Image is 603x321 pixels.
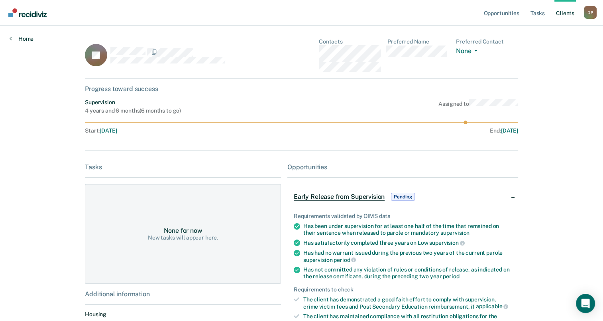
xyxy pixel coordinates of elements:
div: Supervision [85,99,181,106]
div: Requirements validated by OIMS data [294,213,512,220]
dt: Contacts [319,38,381,45]
div: None for now [163,227,202,234]
button: None [456,47,481,56]
div: End : [305,127,518,134]
span: Pending [391,193,415,201]
span: supervision [429,240,464,246]
span: period [443,273,459,279]
img: Recidiviz [8,8,47,17]
div: Additional information [85,290,281,298]
div: Early Release from SupervisionPending [287,184,518,210]
div: Progress toward success [85,85,518,93]
dt: Housing [85,311,281,318]
span: applicable [476,303,508,309]
div: Has not committed any violation of rules or conditions of release, as indicated on the release ce... [303,266,512,280]
div: Opportunities [287,163,518,171]
div: D P [584,6,597,19]
button: Profile dropdown button [584,6,597,19]
div: Tasks [85,163,281,171]
span: supervision [440,230,469,236]
div: Start : [85,127,302,134]
span: [DATE] [100,127,117,134]
span: [DATE] [501,127,518,134]
div: Has had no warrant issued during the previous two years of the current parole supervision [303,250,512,263]
a: Home [10,35,33,42]
div: Has satisfactorily completed three years on Low [303,239,512,246]
div: Assigned to [438,99,518,114]
div: Open Intercom Messenger [576,294,595,313]
span: period [334,257,356,263]
dt: Preferred Name [387,38,450,45]
dt: Preferred Contact [456,38,518,45]
span: Early Release from Supervision [294,193,385,201]
div: Requirements to check [294,286,512,293]
div: 4 years and 6 months ( 6 months to go ) [85,107,181,114]
div: The client has demonstrated a good faith effort to comply with supervision, crime victim fees and... [303,296,512,310]
div: New tasks will appear here. [148,234,218,241]
div: Has been under supervision for at least one half of the time that remained on their sentence when... [303,223,512,236]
